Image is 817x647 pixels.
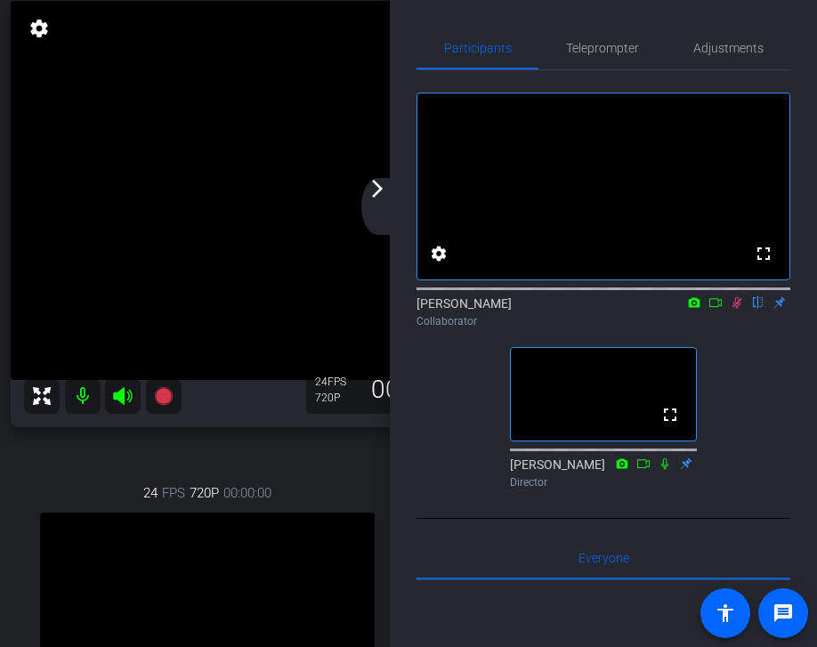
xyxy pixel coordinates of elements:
[162,483,185,503] span: FPS
[693,42,764,54] span: Adjustments
[143,483,158,503] span: 24
[773,603,794,624] mat-icon: message
[753,243,774,264] mat-icon: fullscreen
[428,243,449,264] mat-icon: settings
[444,42,512,54] span: Participants
[360,375,479,405] div: 00:00:00
[223,483,271,503] span: 00:00:00
[315,391,360,405] div: 720P
[748,294,769,310] mat-icon: flip
[510,456,697,490] div: [PERSON_NAME]
[715,603,736,624] mat-icon: accessibility
[328,376,346,388] span: FPS
[190,483,219,503] span: 720P
[27,18,52,39] mat-icon: settings
[510,474,697,490] div: Director
[417,295,790,329] div: [PERSON_NAME]
[659,404,681,425] mat-icon: fullscreen
[417,313,790,329] div: Collaborator
[578,552,629,564] span: Everyone
[367,178,388,199] mat-icon: arrow_forward_ios
[315,375,360,389] div: 24
[566,42,639,54] span: Teleprompter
